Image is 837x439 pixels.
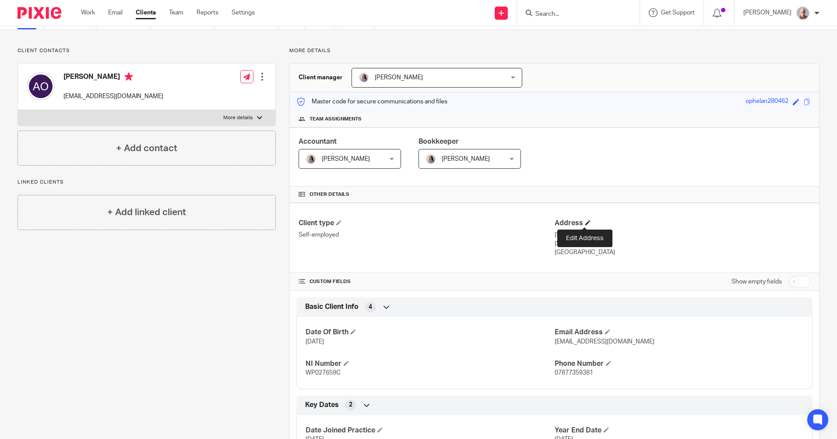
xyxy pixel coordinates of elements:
p: [STREET_ADDRESS] [555,230,810,239]
span: Other details [309,191,349,198]
h4: Year End Date [555,426,803,435]
p: [PERSON_NAME] [743,8,791,17]
p: [EMAIL_ADDRESS][DOMAIN_NAME] [63,92,163,101]
span: Basic Client Info [305,302,359,312]
span: [DATE] [306,339,324,345]
span: Team assignments [309,116,362,123]
span: [PERSON_NAME] [322,156,370,162]
span: Key Dates [305,400,339,410]
p: [STREET_ADDRESS] [555,239,810,248]
span: Get Support [661,10,695,16]
p: Self-employed [299,230,554,239]
span: 2 [349,400,352,409]
p: Client contacts [18,47,276,54]
p: More details [223,114,253,121]
p: More details [289,47,819,54]
img: Olivia.jpg [359,72,369,83]
i: Primary [124,72,133,81]
h3: Client manager [299,73,343,82]
a: Email [108,8,123,17]
span: Accountant [299,138,337,145]
img: Pixie [18,7,61,19]
a: Settings [232,8,255,17]
a: Reports [197,8,218,17]
span: [EMAIL_ADDRESS][DOMAIN_NAME] [555,339,654,345]
h4: Address [555,219,810,228]
h4: + Add linked client [107,205,186,219]
p: Master code for secure communications and files [296,97,447,106]
img: Olivia.jpg [306,154,316,164]
h4: Email Address [555,328,803,337]
h4: Date Of Birth [306,328,554,337]
p: Linked clients [18,179,276,186]
span: [PERSON_NAME] [375,74,423,81]
span: 07877359381 [555,370,593,376]
span: 4 [369,303,372,312]
a: Team [169,8,183,17]
h4: NI Number [306,359,554,368]
h4: Phone Number [555,359,803,368]
span: WP027659C [306,370,341,376]
p: [GEOGRAPHIC_DATA] [555,248,810,257]
span: Bookkeeper [418,138,459,145]
h4: Date Joined Practice [306,426,554,435]
img: Olivia.jpg [426,154,436,164]
div: ophelan280462 [746,97,788,107]
h4: [PERSON_NAME] [63,72,163,83]
a: Work [81,8,95,17]
h4: CUSTOM FIELDS [299,278,554,285]
img: KR%20update.jpg [796,6,810,20]
span: [PERSON_NAME] [442,156,490,162]
input: Search [535,11,613,18]
label: Show empty fields [731,277,782,286]
h4: Client type [299,219,554,228]
h4: + Add contact [116,142,177,155]
a: Clients [136,8,156,17]
img: svg%3E [27,72,55,100]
